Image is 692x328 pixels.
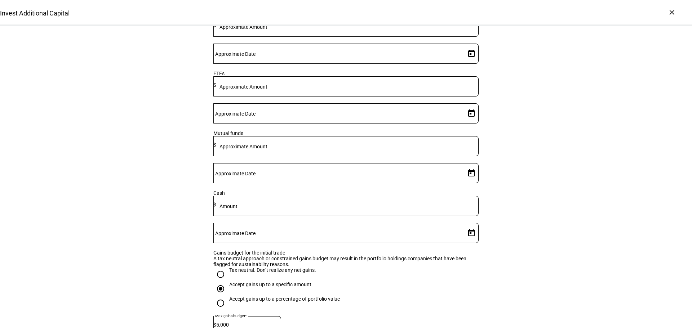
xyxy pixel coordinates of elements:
mat-label: Amount [219,203,238,209]
div: Gains budget for the initial trade [213,250,479,256]
div: Mutual funds [213,130,479,136]
span: $ [213,322,216,328]
div: × [666,6,678,18]
div: Tax neutral. Don’t realize any net gains. [229,267,316,273]
mat-label: Approximate Date [215,230,256,236]
div: A tax neutral approach or constrained gains budget may result in the portfolio holdings companies... [213,256,479,267]
div: ETFs [213,71,479,76]
mat-label: Max gains budget* [215,314,247,318]
button: Open calendar [464,166,479,180]
button: Open calendar [464,106,479,121]
mat-label: Approximate Date [215,51,256,57]
span: $ [213,142,216,148]
span: $ [213,202,216,207]
mat-label: Approximate Date [215,111,256,117]
button: Open calendar [464,46,479,61]
mat-label: Approximate Amount [219,24,267,30]
mat-label: Approximate Amount [219,84,267,90]
div: Cash [213,190,479,196]
mat-label: Approximate Amount [219,144,267,149]
span: $ [213,82,216,88]
div: Accept gains up to a specific amount [229,282,311,287]
mat-label: Approximate Date [215,171,256,176]
button: Open calendar [464,226,479,240]
div: Accept gains up to a percentage of portfolio value [229,296,340,302]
